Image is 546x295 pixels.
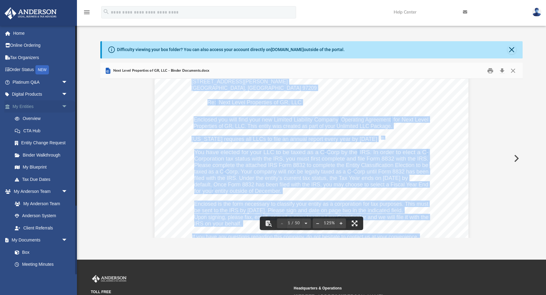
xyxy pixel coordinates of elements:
a: Order StatusNEW [4,64,77,76]
span: Corporation tax status with the IRS, you must first complete and file Form 8832 with the IRS. [194,156,428,161]
button: 1 / 50 [287,217,301,230]
div: NEW [35,65,49,74]
a: Entity Change Request [9,137,77,149]
button: Next page [301,217,311,230]
a: Tax Organizers [4,51,77,64]
div: File preview [100,79,523,237]
a: Digital Productsarrow_drop_down [4,88,77,101]
button: Enter fullscreen [348,217,361,230]
button: Next File [509,150,523,167]
span: Properties of GR, LLC. This entity was created as part of your Unlimited LLC Package. [194,123,392,129]
img: Anderson Advisors Platinum Portal [91,275,128,283]
button: Close [507,66,518,75]
span: [US_STATE] requires all LLCs to file an annual report every year by [DATE] [191,136,377,142]
span: arrow_drop_down [62,88,74,101]
img: Anderson Advisors Platinum Portal [3,7,58,19]
span: - [223,169,225,174]
span: Next Level Properties of GR, LLC - Binder Documents.docx [112,68,209,74]
span: IRS. In order to elect a C [360,149,427,155]
span: Enclosed you will find your new Limited Liability Company [194,117,339,122]
span: Corp. Your company will no [225,169,294,174]
a: My Entitiesarrow_drop_down [4,100,77,113]
div: Preview [100,63,523,238]
a: [DOMAIN_NAME] [271,47,304,52]
a: Client Referrals [9,222,74,234]
a: Platinum Q&Aarrow_drop_down [4,76,77,88]
div: Document Viewer [100,79,523,237]
span: taxed as a C [194,169,223,174]
a: My Blueprint [9,161,74,173]
a: Forms Library [9,270,71,283]
a: Meeting Minutes [9,258,74,271]
a: Home [4,27,77,39]
a: Overview [9,113,77,125]
span: th [381,136,384,140]
span: - [351,169,353,174]
span: IRS on your behalf. [194,221,242,226]
span: Upon signing, please fax, em [194,214,262,220]
a: Box [9,246,71,258]
span: - [427,149,428,155]
span: arrow_drop_down [62,185,74,198]
span: 1 / 50 [287,221,301,225]
span: [STREET_ADDRESS][PERSON_NAME] [191,79,288,84]
span: Corp by the [327,149,357,155]
span: Enclosed is the form necessary to classify your entity as a corporation for tax purposes. This must [194,201,428,207]
span: If you have any questions regarding this company, do not hesitate to contact us at your convenience. [192,234,419,240]
span: default. Once Form 8832 has been filed with the IRS, you may choose to select a Fiscal Year End [194,182,428,187]
button: Zoom out [313,217,323,230]
span: - [325,149,327,155]
i: search [103,8,110,15]
button: Toggle findbar [262,217,275,230]
a: Tax Due Dates [9,173,77,185]
span: Operating Agreement [341,117,391,122]
small: TOLL FREE [91,289,289,295]
div: Difficulty viewing your box folder? You can also access your account directly on outside of the p... [117,46,345,53]
span: ail, or mail a copy to your Law Coordinator and we will file it with the [262,214,429,220]
button: Print [484,66,496,75]
small: Headquarters & Operations [294,285,492,291]
i: menu [83,9,90,16]
a: My Anderson Teamarrow_drop_down [4,185,74,198]
span: r entity outside of December. [212,188,281,194]
span: arrow_drop_down [62,100,74,113]
span: Please complete the attached IRS Form 8832 to complete the Entity Classification Election to be [194,162,428,168]
button: Zoom in [336,217,346,230]
span: for you [194,188,212,194]
a: menu [83,12,90,16]
span: Next Level Properties of GR, LLC [219,100,302,105]
span: [GEOGRAPHIC_DATA], [GEOGRAPHIC_DATA] 97209 [191,85,317,91]
img: User Pic [532,8,541,17]
a: Anderson System [9,210,74,222]
a: CTA Hub [9,125,77,137]
div: Current zoom level [323,221,336,225]
span: for Next Level [393,117,428,122]
span: You have elected for your LLC to be taxed as a C [194,149,324,155]
a: My Documentsarrow_drop_down [4,234,74,246]
span: Re: [207,100,216,105]
span: t be legally taxed as a C [294,169,351,174]
button: Close [508,46,516,54]
span: Corp until Form 8832 has been [353,169,428,174]
a: Online Ordering [4,39,77,52]
a: My Anderson Team [9,197,71,210]
span: filed with the IRS. Under the entity’s current tax status, the Tax Year ends on [DATE] by [194,175,408,181]
a: Binder Walkthrough [9,149,77,161]
span: be sent to the IRS by [DATE]. Please sign and date on page two in the indicated field. [194,208,403,213]
button: Download [496,66,508,75]
span: arrow_drop_down [62,234,74,247]
span: arrow_drop_down [62,76,74,89]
